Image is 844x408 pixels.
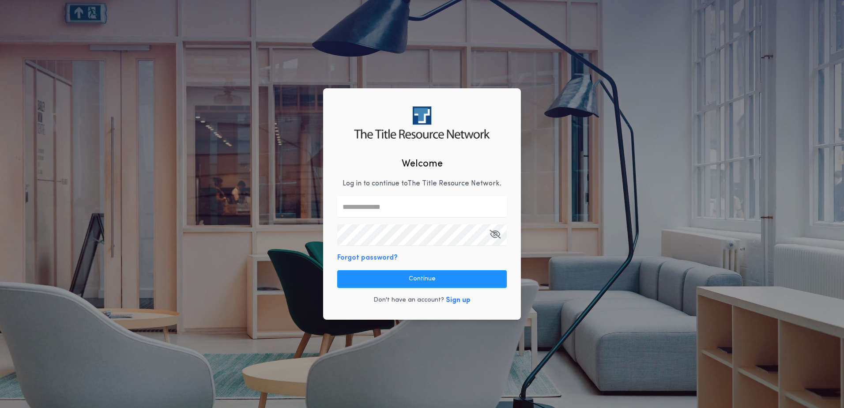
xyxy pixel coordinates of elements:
[490,224,501,246] button: Open Keeper Popup
[373,296,444,305] p: Don't have an account?
[343,178,501,189] p: Log in to continue to The Title Resource Network .
[337,224,507,246] input: Open Keeper Popup
[446,295,471,306] button: Sign up
[337,253,398,263] button: Forgot password?
[354,106,490,139] img: logo
[402,157,443,171] h2: Welcome
[337,270,507,288] button: Continue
